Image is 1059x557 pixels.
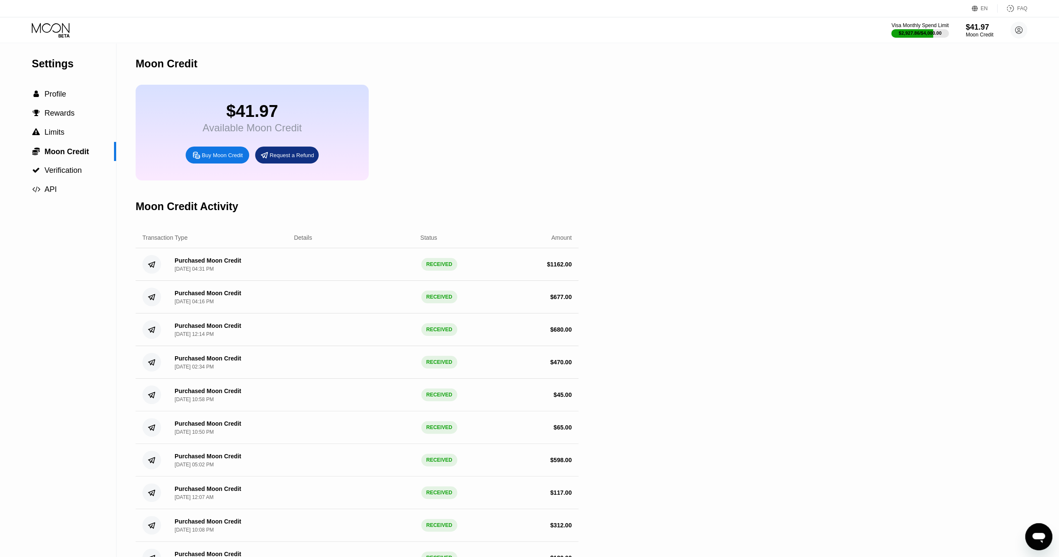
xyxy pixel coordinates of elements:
[175,420,241,427] div: Purchased Moon Credit
[1025,523,1052,550] iframe: Bouton de lancement de la fenêtre de messagerie
[1017,6,1027,11] div: FAQ
[998,4,1027,13] div: FAQ
[175,453,241,460] div: Purchased Moon Credit
[32,109,40,117] div: 
[550,489,572,496] div: $ 117.00
[175,396,214,402] div: [DATE] 10:58 PM
[32,90,40,98] div: 
[553,424,572,431] div: $ 65.00
[136,58,197,70] div: Moon Credit
[175,331,214,337] div: [DATE] 12:14 PM
[421,356,457,369] div: RECEIVED
[175,485,241,492] div: Purchased Moon Credit
[899,30,942,36] div: $2,927.86 / $4,000.00
[175,462,214,468] div: [DATE] 05:02 PM
[33,109,40,117] span: 
[175,527,214,533] div: [DATE] 10:08 PM
[203,122,302,134] div: Available Moon Credit
[32,147,40,155] span: 
[972,4,998,13] div: EN
[44,109,75,117] span: Rewards
[547,261,572,268] div: $ 1162.00
[421,454,457,466] div: RECEIVED
[255,147,319,163] div: Request a Refund
[270,152,314,159] div: Request a Refund
[550,457,572,463] div: $ 598.00
[175,518,241,525] div: Purchased Moon Credit
[175,364,214,370] div: [DATE] 02:34 PM
[32,128,40,136] span: 
[420,234,437,241] div: Status
[175,290,241,297] div: Purchased Moon Credit
[966,23,993,38] div: $41.97Moon Credit
[421,388,457,401] div: RECEIVED
[966,23,993,32] div: $41.97
[421,421,457,434] div: RECEIVED
[966,32,993,38] div: Moon Credit
[175,355,241,362] div: Purchased Moon Credit
[421,519,457,532] div: RECEIVED
[32,166,40,174] span: 
[186,147,249,163] div: Buy Moon Credit
[294,234,312,241] div: Details
[44,90,66,98] span: Profile
[553,391,572,398] div: $ 45.00
[891,22,948,38] div: Visa Monthly Spend Limit$2,927.86/$4,000.00
[175,429,214,435] div: [DATE] 10:50 PM
[175,266,214,272] div: [DATE] 04:31 PM
[550,522,572,529] div: $ 312.00
[551,234,572,241] div: Amount
[32,186,40,193] span: 
[550,326,572,333] div: $ 680.00
[44,166,82,175] span: Verification
[33,90,39,98] span: 
[44,128,64,136] span: Limits
[981,6,988,11] div: EN
[175,299,214,305] div: [DATE] 04:16 PM
[421,258,457,271] div: RECEIVED
[175,388,241,394] div: Purchased Moon Credit
[421,291,457,303] div: RECEIVED
[550,294,572,300] div: $ 677.00
[142,234,188,241] div: Transaction Type
[202,152,243,159] div: Buy Moon Credit
[421,323,457,336] div: RECEIVED
[175,322,241,329] div: Purchased Moon Credit
[203,102,302,121] div: $41.97
[891,22,948,28] div: Visa Monthly Spend Limit
[136,200,238,213] div: Moon Credit Activity
[32,58,116,70] div: Settings
[175,257,241,264] div: Purchased Moon Credit
[44,147,89,156] span: Moon Credit
[175,494,214,500] div: [DATE] 12:07 AM
[421,486,457,499] div: RECEIVED
[44,185,57,194] span: API
[550,359,572,366] div: $ 470.00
